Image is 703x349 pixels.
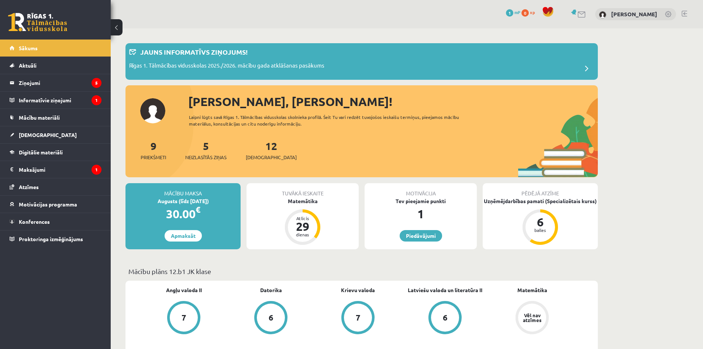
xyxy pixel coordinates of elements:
[19,184,39,190] span: Atzīmes
[10,178,101,195] a: Atzīmes
[365,183,477,197] div: Motivācija
[530,9,535,15] span: xp
[443,314,448,322] div: 6
[92,95,101,105] i: 1
[10,40,101,57] a: Sākums
[521,9,529,17] span: 0
[19,45,38,51] span: Sākums
[140,47,248,57] p: Jauns informatīvs ziņojums!
[246,154,297,161] span: [DEMOGRAPHIC_DATA]
[506,9,520,15] a: 1 mP
[141,139,166,161] a: 9Priekšmeti
[19,201,77,208] span: Motivācijas programma
[483,197,598,246] a: Uzņēmējdarbības pamati (Specializētais kurss) 6 balles
[125,205,241,223] div: 30.00
[522,313,542,322] div: Vēl nav atzīmes
[19,161,101,178] legend: Maksājumi
[19,62,37,69] span: Aktuāli
[92,78,101,88] i: 5
[185,139,227,161] a: 5Neizlasītās ziņas
[365,197,477,205] div: Tev pieejamie punkti
[292,216,314,220] div: Atlicis
[489,301,576,336] a: Vēl nav atzīmes
[10,161,101,178] a: Maksājumi1
[292,220,314,232] div: 29
[19,92,101,109] legend: Informatīvie ziņojumi
[356,314,361,322] div: 7
[10,144,101,161] a: Digitālie materiāli
[341,286,375,294] a: Krievu valoda
[10,196,101,213] a: Motivācijas programma
[517,286,547,294] a: Matemātika
[599,11,606,18] img: Tomijs Černovskis
[188,93,598,110] div: [PERSON_NAME], [PERSON_NAME]!
[483,183,598,197] div: Pēdējā atzīme
[247,183,359,197] div: Tuvākā ieskaite
[402,301,489,336] a: 6
[506,9,513,17] span: 1
[514,9,520,15] span: mP
[125,183,241,197] div: Mācību maksa
[365,205,477,223] div: 1
[246,139,297,161] a: 12[DEMOGRAPHIC_DATA]
[10,92,101,109] a: Informatīvie ziņojumi1
[189,114,472,127] div: Laipni lūgts savā Rīgas 1. Tālmācības vidusskolas skolnieka profilā. Šeit Tu vari redzēt tuvojošo...
[8,13,67,31] a: Rīgas 1. Tālmācības vidusskola
[10,109,101,126] a: Mācību materiāli
[125,197,241,205] div: Augusts (līdz [DATE])
[19,236,83,242] span: Proktoringa izmēģinājums
[314,301,402,336] a: 7
[529,216,551,228] div: 6
[260,286,282,294] a: Datorika
[408,286,482,294] a: Latviešu valoda un literatūra II
[129,47,594,76] a: Jauns informatīvs ziņojums! Rīgas 1. Tālmācības vidusskolas 2025./2026. mācību gada atklāšanas pa...
[182,314,186,322] div: 7
[19,74,101,91] legend: Ziņojumi
[129,61,324,72] p: Rīgas 1. Tālmācības vidusskolas 2025./2026. mācību gada atklāšanas pasākums
[92,165,101,175] i: 1
[247,197,359,205] div: Matemātika
[269,314,273,322] div: 6
[483,197,598,205] div: Uzņēmējdarbības pamati (Specializētais kurss)
[247,197,359,246] a: Matemātika Atlicis 29 dienas
[19,218,50,225] span: Konferences
[611,10,657,18] a: [PERSON_NAME]
[529,228,551,232] div: balles
[196,204,200,215] span: €
[10,213,101,230] a: Konferences
[10,230,101,247] a: Proktoringa izmēģinājums
[227,301,314,336] a: 6
[10,126,101,143] a: [DEMOGRAPHIC_DATA]
[19,149,63,155] span: Digitālie materiāli
[19,131,77,138] span: [DEMOGRAPHIC_DATA]
[140,301,227,336] a: 7
[166,286,202,294] a: Angļu valoda II
[10,57,101,74] a: Aktuāli
[521,9,538,15] a: 0 xp
[128,266,595,276] p: Mācību plāns 12.b1 JK klase
[185,154,227,161] span: Neizlasītās ziņas
[10,74,101,91] a: Ziņojumi5
[400,230,442,242] a: Piedāvājumi
[141,154,166,161] span: Priekšmeti
[292,232,314,237] div: dienas
[19,114,60,121] span: Mācību materiāli
[165,230,202,242] a: Apmaksāt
